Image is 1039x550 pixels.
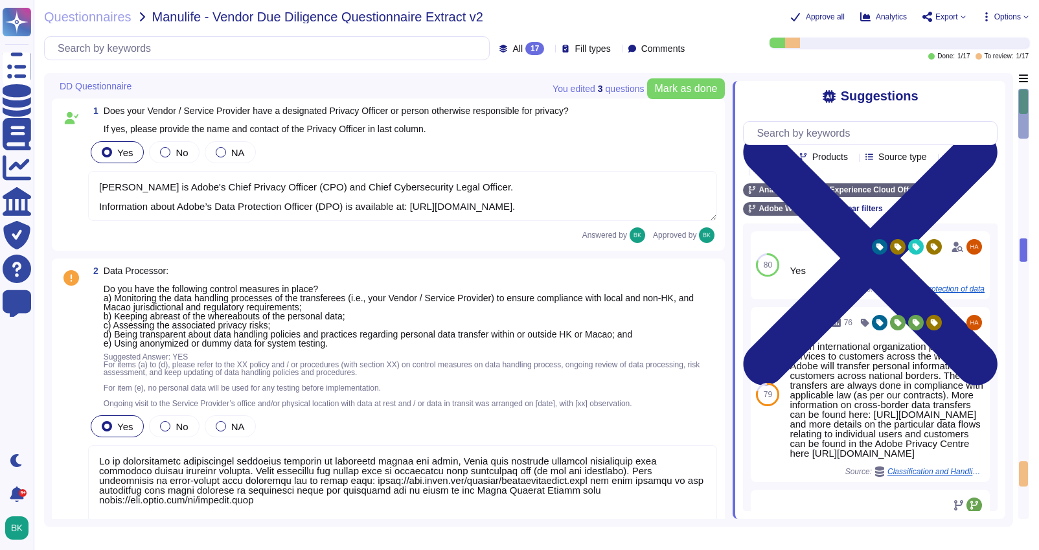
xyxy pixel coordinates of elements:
span: Export [935,13,958,21]
textarea: [PERSON_NAME] is Adobe's Chief Privacy Officer (CPO) and Chief Cybersecurity Legal Officer. Infor... [88,171,717,221]
span: You edited question s [553,84,644,93]
span: Manulife - Vendor Due Diligence Questionnaire Extract v2 [152,10,483,23]
div: 17 [525,42,544,55]
b: 3 [598,84,603,93]
span: Approve all [806,13,845,21]
span: Comments [641,44,685,53]
img: user [699,227,714,243]
span: 1 / 17 [1016,53,1029,60]
button: Analytics [860,12,907,22]
span: 80 [764,261,772,269]
span: No [176,147,188,158]
span: Answered by [582,231,627,239]
span: NA [231,421,245,432]
span: Yes [117,421,133,432]
img: user [966,239,982,255]
span: Data Processor: Do you have the following control measures in place? a) Monitoring the data handl... [104,266,694,349]
span: Yes [117,147,133,158]
input: Search by keywords [750,122,997,144]
span: Fill types [575,44,610,53]
span: Done: [937,53,955,60]
span: Mark as done [655,84,718,94]
span: NA [231,147,245,158]
span: All [512,44,523,53]
img: user [5,516,29,540]
span: Source: [845,466,985,477]
button: user [3,514,38,542]
span: 79 [764,391,772,398]
img: user [630,227,645,243]
button: Approve all [790,12,845,22]
span: Analytics [876,13,907,21]
div: As an international organization providing services to customers across the world, Adobe will tra... [790,341,985,458]
span: 1 / 17 [957,53,970,60]
input: Search by keywords [51,37,489,60]
span: Questionnaires [44,10,131,23]
span: 2 [88,266,98,275]
span: No [176,421,188,432]
img: user [966,315,982,330]
span: 1 [88,106,98,115]
span: DD Questionnaire [60,82,131,91]
span: Options [994,13,1021,21]
span: Classification and Handling of Information [887,468,985,476]
button: Mark as done [647,78,725,99]
span: Approved by [653,231,696,239]
span: Suggested Answer: YES For items (a) to (d), please refer to the XX policy and / or procedures (wi... [104,352,700,408]
span: To review: [985,53,1014,60]
div: 9+ [19,489,27,497]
